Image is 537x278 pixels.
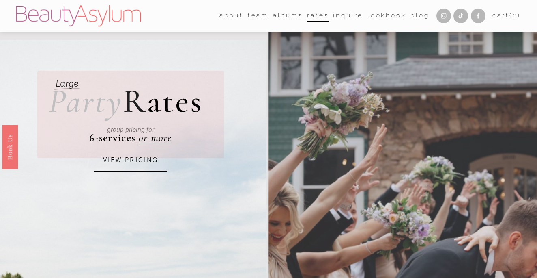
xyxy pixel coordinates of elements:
a: Rates [307,10,329,22]
a: Facebook [471,9,485,23]
a: 0 items in cart [492,10,521,22]
a: Inquire [333,10,363,22]
img: Beauty Asylum | Bridal Hair &amp; Makeup Charlotte &amp; Atlanta [16,5,141,26]
a: Lookbook [367,10,406,22]
a: VIEW PRICING [94,150,167,172]
a: Blog [410,10,429,22]
em: Party [49,81,123,121]
span: ( ) [509,12,521,19]
a: TikTok [453,9,468,23]
span: 0 [513,12,518,19]
h2: ates [49,85,204,118]
a: Book Us [2,125,18,169]
span: team [248,10,268,22]
em: group pricing for [107,126,154,133]
a: albums [273,10,303,22]
a: Instagram [436,9,451,23]
span: R [123,81,147,121]
span: about [219,10,243,22]
em: Large [56,78,79,89]
a: folder dropdown [219,10,243,22]
a: folder dropdown [248,10,268,22]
